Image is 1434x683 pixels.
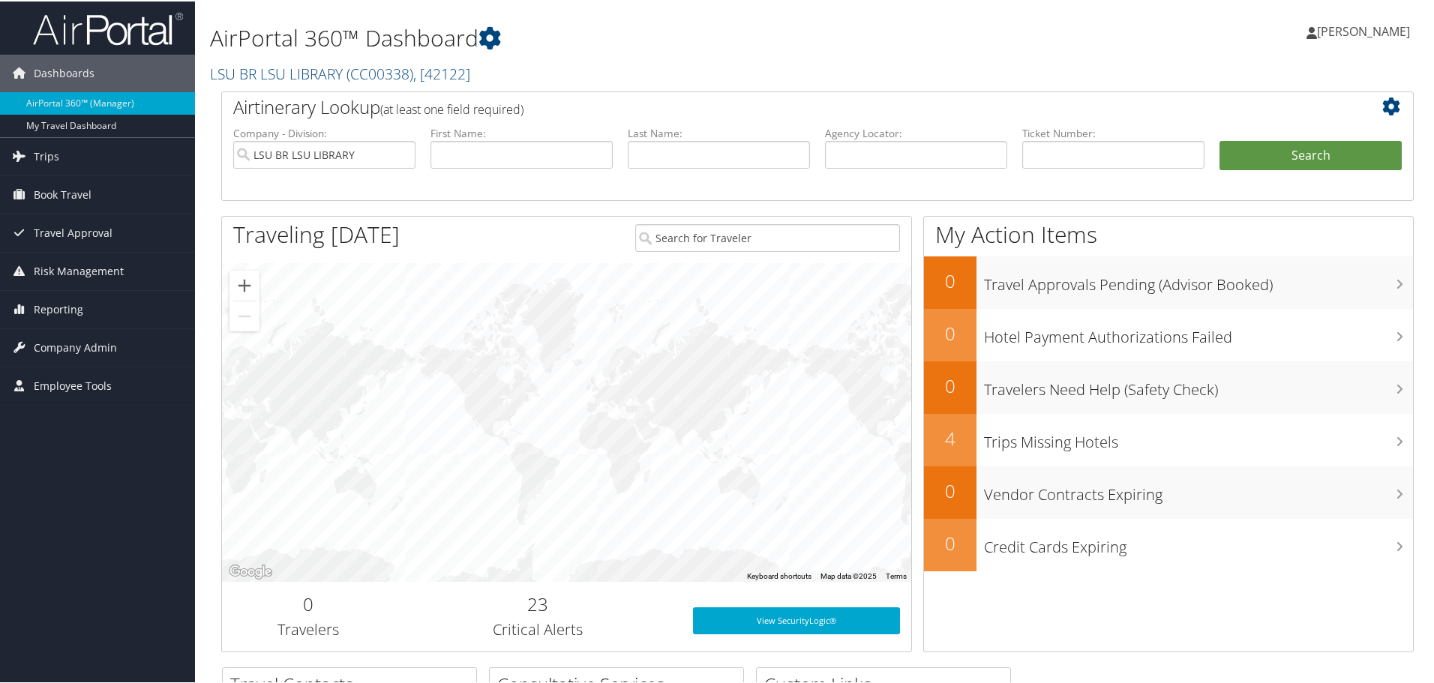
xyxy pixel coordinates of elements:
[924,412,1413,465] a: 4Trips Missing Hotels
[984,423,1413,451] h3: Trips Missing Hotels
[210,21,1020,52] h1: AirPortal 360™ Dashboard
[984,528,1413,556] h3: Credit Cards Expiring
[1022,124,1204,139] label: Ticket Number:
[229,300,259,330] button: Zoom out
[34,366,112,403] span: Employee Tools
[233,93,1303,118] h2: Airtinerary Lookup
[346,62,413,82] span: ( CC00338 )
[924,529,976,555] h2: 0
[34,251,124,289] span: Risk Management
[886,571,907,579] a: Terms (opens in new tab)
[693,606,900,633] a: View SecurityLogic®
[233,590,383,616] h2: 0
[380,100,523,116] span: (at least one field required)
[924,465,1413,517] a: 0Vendor Contracts Expiring
[924,477,976,502] h2: 0
[406,618,670,639] h3: Critical Alerts
[34,328,117,365] span: Company Admin
[628,124,810,139] label: Last Name:
[34,213,112,250] span: Travel Approval
[226,561,275,580] img: Google
[233,618,383,639] h3: Travelers
[34,53,94,91] span: Dashboards
[984,475,1413,504] h3: Vendor Contracts Expiring
[233,124,415,139] label: Company - Division:
[1306,7,1425,52] a: [PERSON_NAME]
[984,370,1413,399] h3: Travelers Need Help (Safety Check)
[924,424,976,450] h2: 4
[413,62,470,82] span: , [ 42122 ]
[924,307,1413,360] a: 0Hotel Payment Authorizations Failed
[984,265,1413,294] h3: Travel Approvals Pending (Advisor Booked)
[1317,22,1410,38] span: [PERSON_NAME]
[34,175,91,212] span: Book Travel
[34,136,59,174] span: Trips
[924,517,1413,570] a: 0Credit Cards Expiring
[33,10,183,45] img: airportal-logo.png
[635,223,900,250] input: Search for Traveler
[430,124,613,139] label: First Name:
[825,124,1007,139] label: Agency Locator:
[924,217,1413,249] h1: My Action Items
[233,217,400,249] h1: Traveling [DATE]
[924,319,976,345] h2: 0
[226,561,275,580] a: Open this area in Google Maps (opens a new window)
[229,269,259,299] button: Zoom in
[820,571,877,579] span: Map data ©2025
[924,372,976,397] h2: 0
[924,267,976,292] h2: 0
[210,62,470,82] a: LSU BR LSU LIBRARY
[984,318,1413,346] h3: Hotel Payment Authorizations Failed
[924,360,1413,412] a: 0Travelers Need Help (Safety Check)
[406,590,670,616] h2: 23
[924,255,1413,307] a: 0Travel Approvals Pending (Advisor Booked)
[747,570,811,580] button: Keyboard shortcuts
[1219,139,1402,169] button: Search
[34,289,83,327] span: Reporting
